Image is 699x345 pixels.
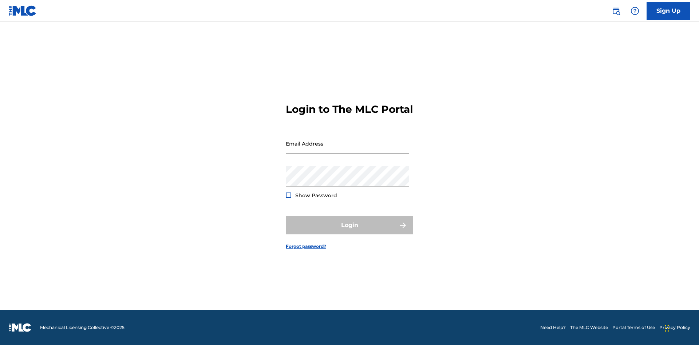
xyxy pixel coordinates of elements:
a: Forgot password? [286,243,326,250]
h3: Login to The MLC Portal [286,103,413,116]
a: Need Help? [540,324,566,331]
a: Portal Terms of Use [612,324,655,331]
a: Sign Up [647,2,690,20]
a: Privacy Policy [659,324,690,331]
img: logo [9,323,31,332]
img: MLC Logo [9,5,37,16]
img: help [631,7,639,15]
span: Mechanical Licensing Collective © 2025 [40,324,125,331]
a: Public Search [609,4,623,18]
div: Drag [665,317,669,339]
span: Show Password [295,192,337,199]
img: search [612,7,620,15]
iframe: Chat Widget [663,310,699,345]
div: Help [628,4,642,18]
a: The MLC Website [570,324,608,331]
